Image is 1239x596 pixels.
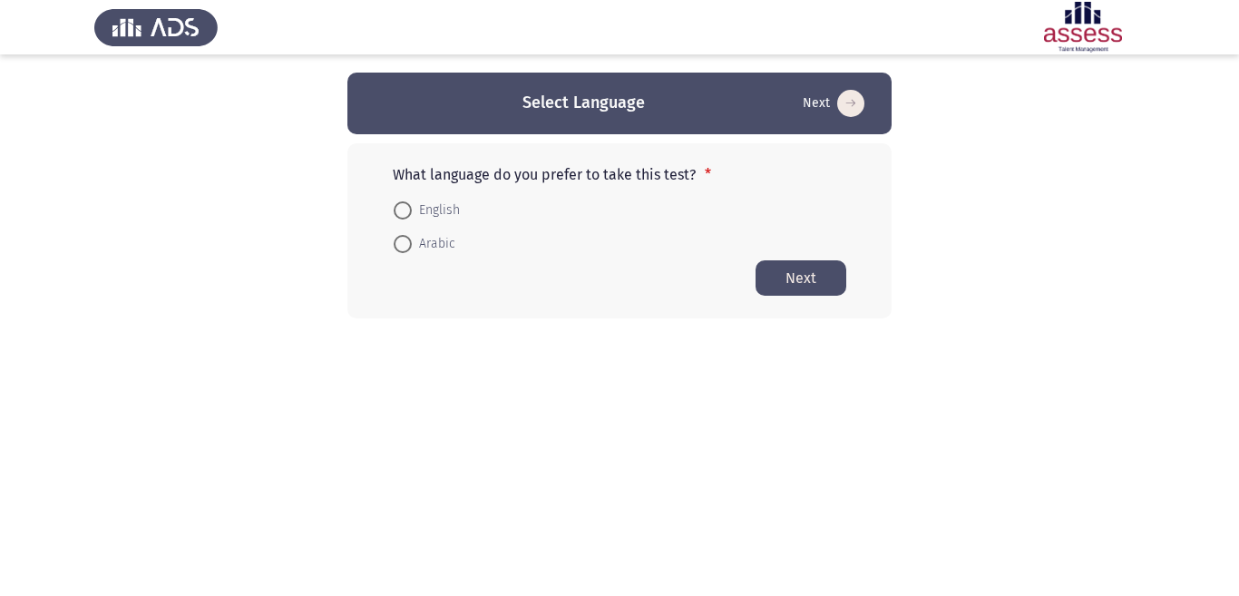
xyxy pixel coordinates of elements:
[94,2,218,53] img: Assess Talent Management logo
[412,233,455,255] span: Arabic
[1021,2,1145,53] img: Assessment logo of ASSESS Employability - EBI
[797,89,870,118] button: Start assessment
[756,260,846,296] button: Start assessment
[412,200,460,221] span: English
[522,92,645,114] h3: Select Language
[393,166,846,183] p: What language do you prefer to take this test?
